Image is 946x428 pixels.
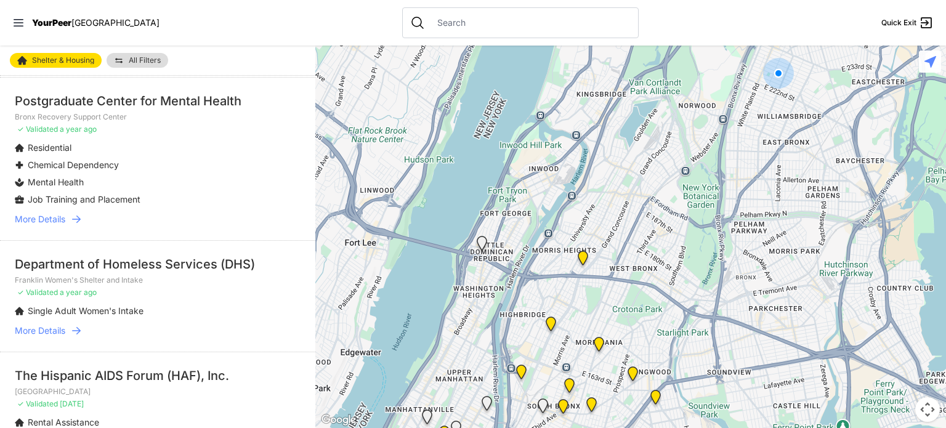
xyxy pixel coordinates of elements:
[575,251,591,270] div: Bronx Recovery Support Center
[15,256,301,273] div: Department of Homeless Services (DHS)
[32,19,160,26] a: YourPeer[GEOGRAPHIC_DATA]
[15,367,301,384] div: The Hispanic AIDS Forum (HAF), Inc.
[15,387,301,397] p: [GEOGRAPHIC_DATA]
[17,399,58,408] span: ✓ Validated
[318,412,359,428] a: Open this area in Google Maps (opens a new window)
[15,213,301,225] a: More Details
[60,288,97,297] span: a year ago
[591,337,607,357] div: Franklin Women's Shelter and Intake
[535,398,551,418] div: Queen of Peace Single Male-Identified Adult Shelter
[915,397,940,422] button: Map camera controls
[514,365,529,384] div: Prevention Assistance and Temporary Housing (PATH)
[10,53,102,68] a: Shelter & Housing
[15,92,301,110] div: Postgraduate Center for Mental Health
[71,17,160,28] span: [GEOGRAPHIC_DATA]
[15,275,301,285] p: Franklin Women's Shelter and Intake
[32,57,94,64] span: Shelter & Housing
[763,58,794,89] div: You are here!
[562,378,577,398] div: Bronx Youth Center (BYC)
[107,53,168,68] a: All Filters
[28,142,71,153] span: Residential
[28,194,140,204] span: Job Training and Placement
[556,399,571,419] div: The Bronx Pride Center
[28,159,119,170] span: Chemical Dependency
[584,397,599,417] div: Hunts Point Multi-Service Center
[318,412,359,428] img: Google
[129,57,161,64] span: All Filters
[474,236,490,256] div: La Sala Drop-In Center
[28,417,99,427] span: Rental Assistance
[60,399,84,408] span: [DATE]
[28,305,144,316] span: Single Adult Women's Intake
[543,317,559,336] div: Bronx Housing Court, Clerk's Office
[430,17,631,29] input: Search
[881,18,916,28] span: Quick Exit
[15,112,301,122] p: Bronx Recovery Support Center
[479,396,495,416] div: Upper West Side, Closed
[625,366,641,386] div: Bronx
[60,124,97,134] span: a year ago
[15,213,65,225] span: More Details
[15,325,301,337] a: More Details
[17,124,58,134] span: ✓ Validated
[881,15,934,30] a: Quick Exit
[28,177,84,187] span: Mental Health
[17,288,58,297] span: ✓ Validated
[15,325,65,337] span: More Details
[648,390,663,410] div: Living Room 24-Hour Drop-In Center
[32,17,71,28] span: YourPeer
